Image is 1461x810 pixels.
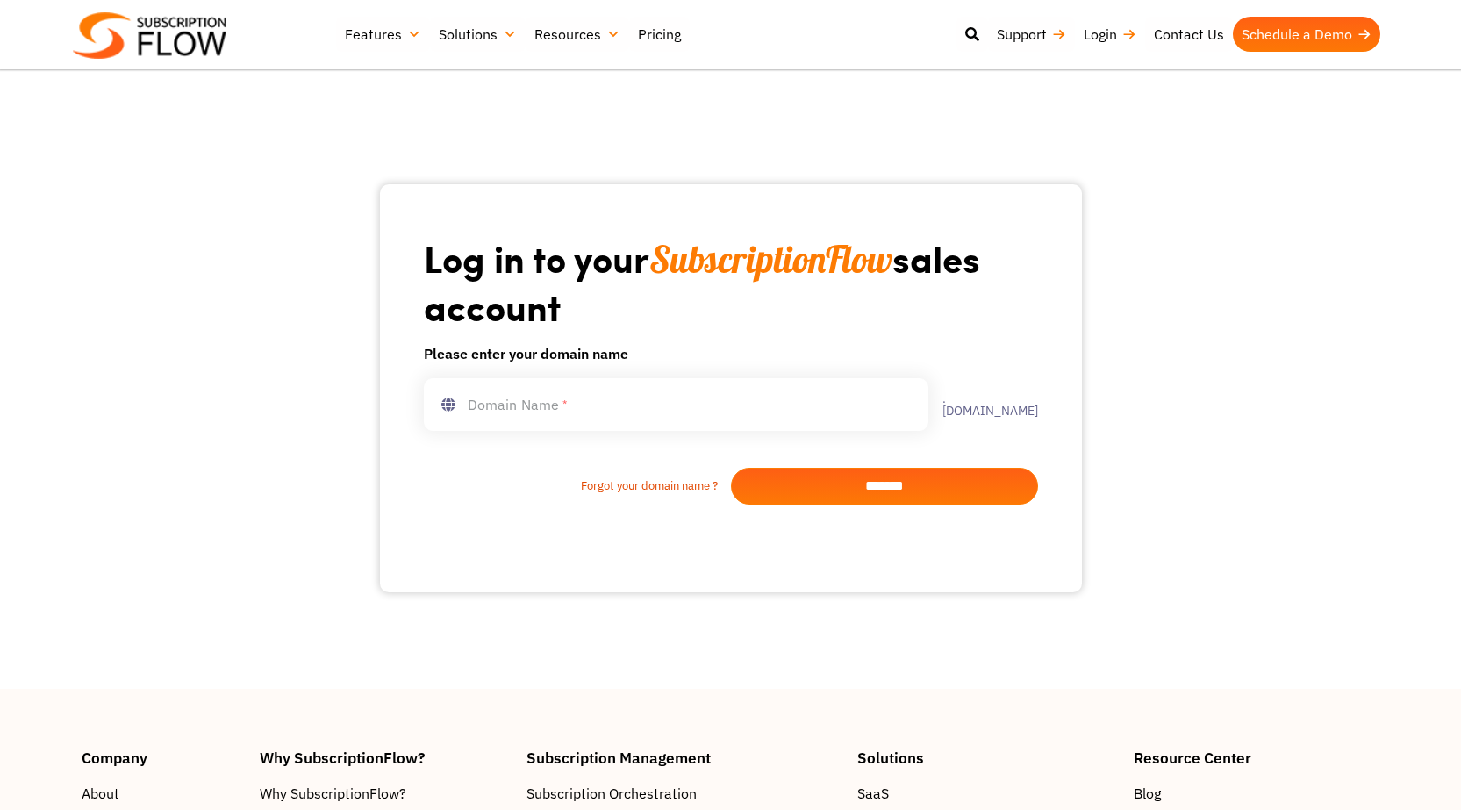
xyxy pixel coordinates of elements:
[260,783,509,804] a: Why SubscriptionFlow?
[424,235,1038,329] h1: Log in to your sales account
[526,750,841,765] h4: Subscription Management
[629,17,690,52] a: Pricing
[430,17,526,52] a: Solutions
[424,343,1038,364] h6: Please enter your domain name
[526,783,841,804] a: Subscription Orchestration
[1075,17,1145,52] a: Login
[336,17,430,52] a: Features
[1134,750,1379,765] h4: Resource Center
[1233,17,1380,52] a: Schedule a Demo
[526,17,629,52] a: Resources
[857,750,1116,765] h4: Solutions
[424,477,731,495] a: Forgot your domain name ?
[1134,783,1161,804] span: Blog
[526,783,697,804] span: Subscription Orchestration
[260,750,509,765] h4: Why SubscriptionFlow?
[928,392,1038,417] label: .[DOMAIN_NAME]
[857,783,889,804] span: SaaS
[1134,783,1379,804] a: Blog
[73,12,226,59] img: Subscriptionflow
[988,17,1075,52] a: Support
[857,783,1116,804] a: SaaS
[82,783,243,804] a: About
[649,236,892,283] span: SubscriptionFlow
[82,783,119,804] span: About
[260,783,406,804] span: Why SubscriptionFlow?
[1145,17,1233,52] a: Contact Us
[82,750,243,765] h4: Company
